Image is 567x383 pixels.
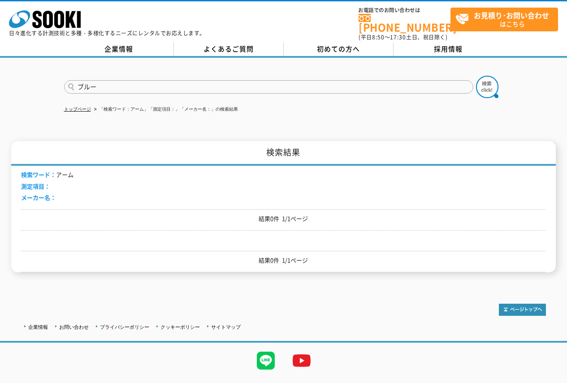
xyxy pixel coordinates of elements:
span: はこちら [455,8,558,30]
a: 企業情報 [64,43,174,56]
img: トップページへ [499,304,546,316]
a: お見積り･お問い合わせはこちら [450,8,558,31]
span: 初めての方へ [317,44,360,54]
span: メーカー名： [21,193,56,202]
img: YouTube [284,343,320,379]
strong: お見積り･お問い合わせ [474,10,549,21]
img: LINE [248,343,284,379]
img: btn_search.png [476,76,498,98]
span: 検索ワード： [21,170,56,179]
input: 商品名、型式、NETIS番号を入力してください [64,80,473,94]
span: 測定項目： [21,182,50,190]
a: プライバシーポリシー [100,324,149,330]
p: 結果0件 1/1ページ [21,214,545,224]
span: 17:30 [390,33,406,41]
a: 企業情報 [28,324,48,330]
li: アーム [21,170,74,180]
a: サイトマップ [211,324,241,330]
span: (平日 ～ 土日、祝日除く) [359,33,447,41]
a: 採用情報 [394,43,503,56]
p: 日々進化する計測技術と多種・多様化するニーズにレンタルでお応えします。 [9,30,205,36]
span: 8:50 [372,33,385,41]
a: お問い合わせ [59,324,89,330]
p: 結果0件 1/1ページ [21,256,545,265]
a: よくあるご質問 [174,43,284,56]
a: 初めての方へ [284,43,394,56]
a: クッキーポリシー [160,324,200,330]
h1: 検索結果 [11,141,555,166]
li: 「検索ワード：アーム」「測定項目：」「メーカー名：」の検索結果 [92,105,238,114]
a: トップページ [64,107,91,112]
span: お電話でのお問い合わせは [359,8,450,13]
a: [PHONE_NUMBER] [359,14,450,32]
